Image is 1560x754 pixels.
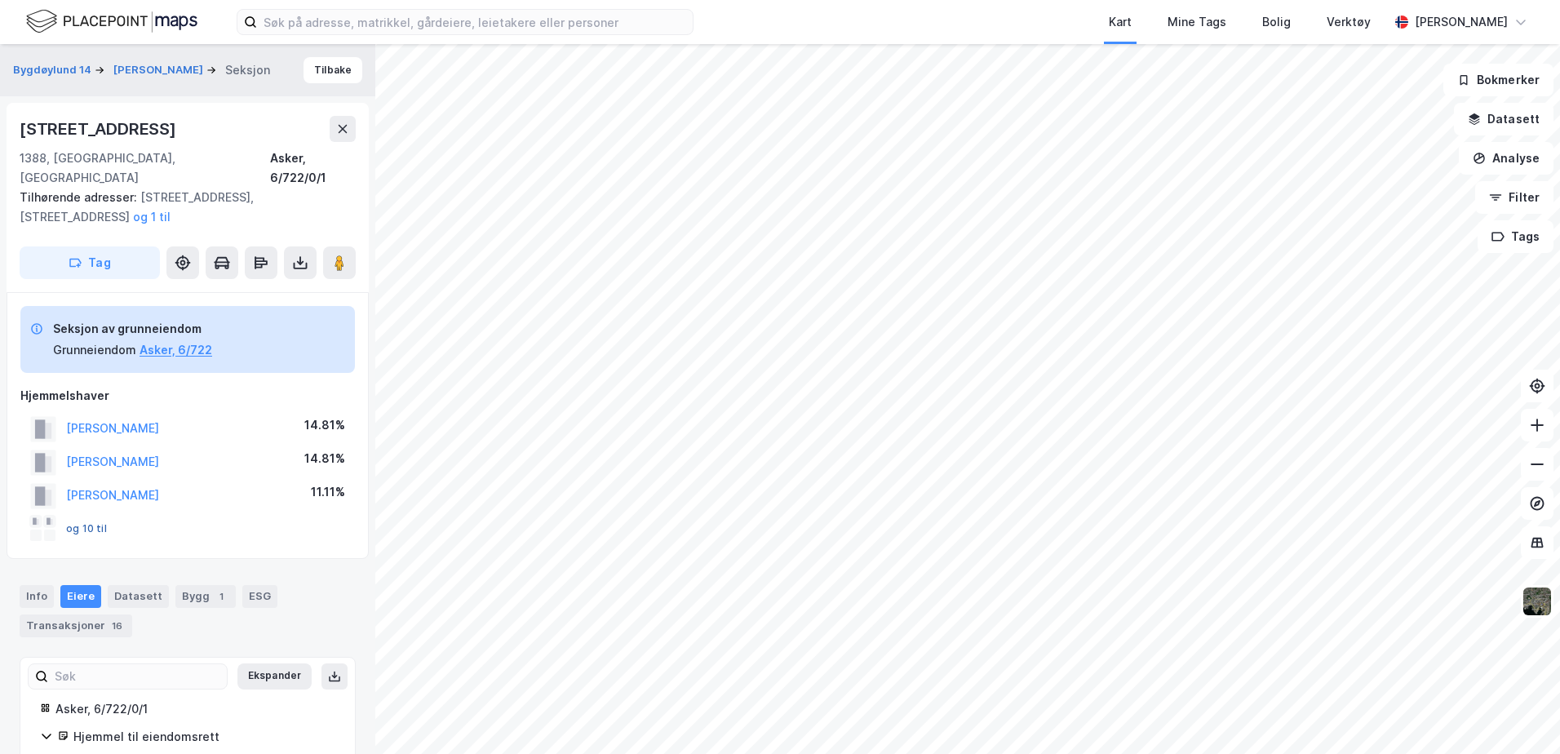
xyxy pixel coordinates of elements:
div: Info [20,585,54,608]
button: Tilbake [304,57,362,83]
iframe: Chat Widget [1478,676,1560,754]
div: 14.81% [304,449,345,468]
div: ESG [242,585,277,608]
button: Asker, 6/722 [140,340,212,360]
div: Asker, 6/722/0/1 [55,699,335,719]
div: Eiere [60,585,101,608]
span: Tilhørende adresser: [20,190,140,204]
div: [STREET_ADDRESS] [20,116,179,142]
div: Hjemmel til eiendomsrett [73,727,335,747]
div: 1 [213,588,229,605]
div: Mine Tags [1168,12,1226,32]
div: Kontrollprogram for chat [1478,676,1560,754]
div: Datasett [108,585,169,608]
div: Hjemmelshaver [20,386,355,406]
button: Ekspander [237,663,312,690]
div: Kart [1109,12,1132,32]
button: Datasett [1454,103,1553,135]
div: [STREET_ADDRESS], [STREET_ADDRESS] [20,188,343,227]
div: Transaksjoner [20,614,132,637]
div: Bolig [1262,12,1291,32]
div: [PERSON_NAME] [1415,12,1508,32]
button: [PERSON_NAME] [113,62,206,78]
input: Søk på adresse, matrikkel, gårdeiere, leietakere eller personer [257,10,693,34]
button: Bokmerker [1443,64,1553,96]
input: Søk [48,664,227,689]
div: 11.11% [311,482,345,502]
img: 9k= [1522,586,1553,617]
img: logo.f888ab2527a4732fd821a326f86c7f29.svg [26,7,197,36]
button: Tag [20,246,160,279]
div: Bygg [175,585,236,608]
div: Grunneiendom [53,340,136,360]
div: Seksjon [225,60,270,80]
button: Tags [1478,220,1553,253]
button: Bygdøylund 14 [13,62,95,78]
button: Filter [1475,181,1553,214]
div: 14.81% [304,415,345,435]
div: 1388, [GEOGRAPHIC_DATA], [GEOGRAPHIC_DATA] [20,149,270,188]
div: Seksjon av grunneiendom [53,319,212,339]
button: Analyse [1459,142,1553,175]
div: Asker, 6/722/0/1 [270,149,356,188]
div: Verktøy [1327,12,1371,32]
div: 16 [109,618,126,634]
